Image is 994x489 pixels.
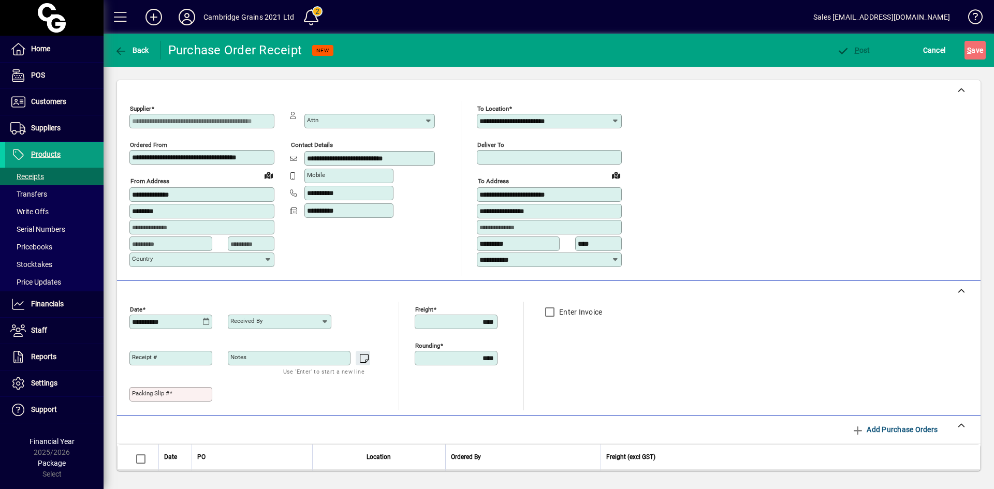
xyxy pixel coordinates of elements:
span: ave [967,42,983,58]
span: NEW [316,47,329,54]
span: Cancel [923,42,946,58]
a: Serial Numbers [5,220,104,238]
mat-label: Packing Slip # [132,390,169,397]
span: POS [31,71,45,79]
div: Date [164,451,186,463]
a: Home [5,36,104,62]
mat-label: To location [477,105,509,112]
mat-label: Deliver To [477,141,504,149]
mat-label: Attn [307,116,318,124]
span: Reports [31,352,56,361]
span: Settings [31,379,57,387]
span: Serial Numbers [10,225,65,233]
mat-label: Date [130,305,142,313]
a: Staff [5,318,104,344]
a: Customers [5,89,104,115]
a: Write Offs [5,203,104,220]
span: Financials [31,300,64,308]
mat-label: Receipt # [132,353,157,361]
button: Post [834,41,873,60]
mat-label: Ordered from [130,141,167,149]
a: Transfers [5,185,104,203]
span: Products [31,150,61,158]
span: Customers [31,97,66,106]
span: Package [38,459,66,467]
mat-label: Notes [230,353,246,361]
span: Support [31,405,57,413]
a: Financials [5,291,104,317]
button: Save [964,41,986,60]
mat-label: Rounding [415,342,440,349]
a: Price Updates [5,273,104,291]
span: Back [114,46,149,54]
span: Suppliers [31,124,61,132]
span: Location [367,451,391,463]
span: Home [31,45,50,53]
span: Receipts [10,172,44,181]
a: Settings [5,371,104,396]
span: Staff [31,326,47,334]
div: Freight (excl GST) [606,451,967,463]
div: PO [197,451,307,463]
span: Stocktakes [10,260,52,269]
span: Write Offs [10,208,49,216]
span: S [967,46,971,54]
div: Sales [EMAIL_ADDRESS][DOMAIN_NAME] [813,9,950,25]
a: POS [5,63,104,88]
span: ost [837,46,870,54]
span: P [855,46,859,54]
app-page-header-button: Back [104,41,160,60]
a: Stocktakes [5,256,104,273]
button: Add [137,8,170,26]
mat-hint: Use 'Enter' to start a new line [283,365,364,377]
span: Financial Year [30,437,75,446]
button: Back [112,41,152,60]
a: Suppliers [5,115,104,141]
label: Enter Invoice [557,307,602,317]
a: Receipts [5,168,104,185]
mat-label: Supplier [130,105,151,112]
span: Date [164,451,177,463]
div: Cambridge Grains 2021 Ltd [203,9,294,25]
span: PO [197,451,206,463]
a: Support [5,397,104,423]
mat-label: Freight [415,305,433,313]
mat-label: Mobile [307,171,325,179]
a: View on map [260,167,277,183]
button: Profile [170,8,203,26]
div: Purchase Order Receipt [168,42,302,58]
span: Ordered By [451,451,481,463]
a: Pricebooks [5,238,104,256]
mat-label: Received by [230,317,262,324]
span: Add Purchase Orders [852,421,938,438]
div: Ordered By [451,451,595,463]
button: Add Purchase Orders [847,420,942,439]
span: Freight (excl GST) [606,451,655,463]
mat-label: Country [132,255,153,262]
span: Price Updates [10,278,61,286]
button: Cancel [920,41,948,60]
span: Transfers [10,190,47,198]
a: Reports [5,344,104,370]
span: Pricebooks [10,243,52,251]
a: Knowledge Base [960,2,981,36]
a: View on map [608,167,624,183]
